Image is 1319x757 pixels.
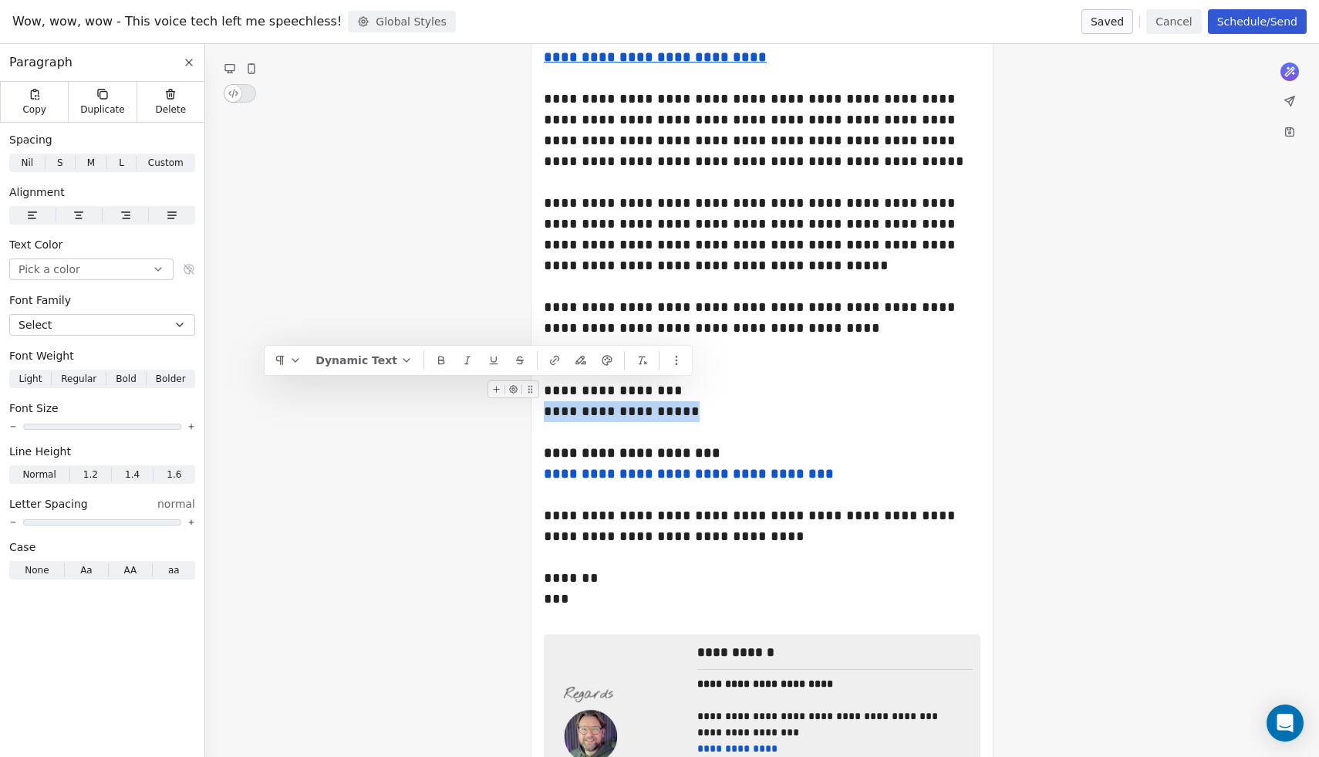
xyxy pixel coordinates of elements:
[9,496,88,512] span: Letter Spacing
[12,12,342,31] span: Wow, wow, wow - This voice tech left me speechless!
[57,156,63,170] span: S
[19,317,52,333] span: Select
[9,444,71,459] span: Line Height
[87,156,95,170] span: M
[157,496,195,512] span: normal
[9,348,74,363] span: Font Weight
[125,468,140,482] span: 1.4
[9,259,174,280] button: Pick a color
[61,372,96,386] span: Regular
[1146,9,1201,34] button: Cancel
[9,237,62,252] span: Text Color
[119,156,124,170] span: L
[156,372,186,386] span: Bolder
[148,156,184,170] span: Custom
[9,132,52,147] span: Spacing
[80,103,124,116] span: Duplicate
[9,539,35,555] span: Case
[309,349,419,372] button: Dynamic Text
[83,468,98,482] span: 1.2
[25,563,49,577] span: None
[1267,705,1304,742] div: Open Intercom Messenger
[19,372,42,386] span: Light
[123,563,137,577] span: AA
[167,468,181,482] span: 1.6
[9,292,71,308] span: Font Family
[116,372,137,386] span: Bold
[348,11,456,32] button: Global Styles
[21,156,33,170] span: Nil
[168,563,180,577] span: aa
[80,563,93,577] span: Aa
[9,53,73,72] span: Paragraph
[156,103,187,116] span: Delete
[22,468,56,482] span: Normal
[22,103,46,116] span: Copy
[1208,9,1307,34] button: Schedule/Send
[9,400,59,416] span: Font Size
[9,184,65,200] span: Alignment
[1081,9,1133,34] button: Saved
